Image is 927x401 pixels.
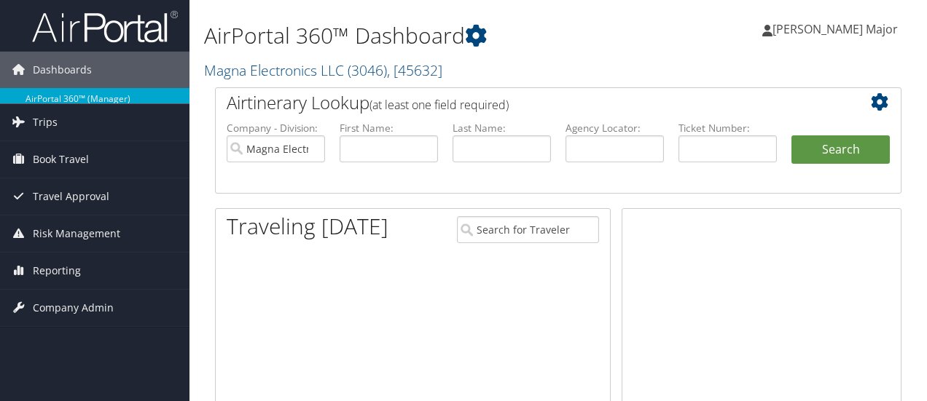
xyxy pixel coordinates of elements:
a: Magna Electronics LLC [204,60,442,80]
span: Risk Management [33,215,120,252]
h2: Airtinerary Lookup [227,90,833,115]
span: Company Admin [33,290,114,326]
h1: AirPortal 360™ Dashboard [204,20,676,51]
a: [PERSON_NAME] Major [762,7,912,51]
span: Travel Approval [33,178,109,215]
label: First Name: [340,121,438,135]
label: Agency Locator: [566,121,664,135]
span: (at least one field required) [369,97,509,113]
input: Search for Traveler [457,216,600,243]
h1: Traveling [DATE] [227,211,388,242]
span: [PERSON_NAME] Major [772,21,898,37]
label: Last Name: [453,121,551,135]
span: , [ 45632 ] [387,60,442,80]
span: Reporting [33,253,81,289]
label: Ticket Number: [678,121,777,135]
span: Trips [33,104,58,140]
span: Dashboards [33,52,92,88]
button: Search [791,135,890,164]
img: airportal-logo.png [32,9,178,44]
span: ( 3046 ) [348,60,387,80]
label: Company - Division: [227,121,325,135]
span: Book Travel [33,141,89,178]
